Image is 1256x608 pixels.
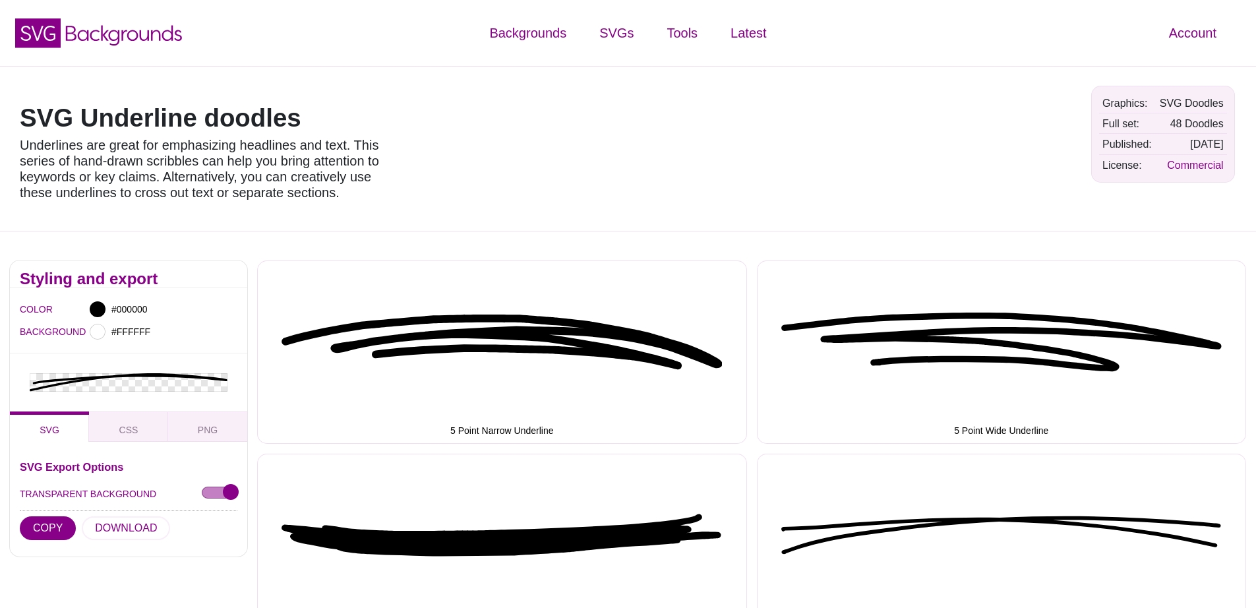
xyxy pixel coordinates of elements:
td: [DATE] [1156,135,1227,154]
label: COLOR [20,301,36,318]
a: SVGs [583,13,650,53]
button: CSS [89,411,168,442]
h1: SVG Underline doodles [20,106,396,131]
button: PNG [168,411,247,442]
button: 5 Point Wide Underline [757,260,1247,444]
label: TRANSPARENT BACKGROUND [20,485,156,502]
label: BACKGROUND [20,323,36,340]
a: Account [1152,13,1233,53]
td: Full set: [1099,114,1155,133]
span: PNG [198,425,218,435]
a: Commercial [1167,160,1223,171]
td: Graphics: [1099,94,1155,113]
td: 48 Doodles [1156,114,1227,133]
h3: SVG Export Options [20,462,237,472]
button: 5 Point Narrow Underline [257,260,747,444]
span: CSS [119,425,138,435]
a: Backgrounds [473,13,583,53]
td: SVG Doodles [1156,94,1227,113]
button: DOWNLOAD [82,516,170,540]
button: COPY [20,516,76,540]
td: License: [1099,156,1155,175]
td: Published: [1099,135,1155,154]
a: Latest [714,13,783,53]
h2: Styling and export [20,274,237,284]
a: Tools [650,13,714,53]
p: Underlines are great for emphasizing headlines and text. This series of hand-drawn scribbles can ... [20,137,396,200]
